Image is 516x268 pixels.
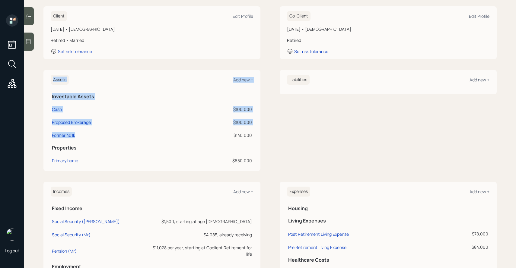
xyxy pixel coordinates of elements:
div: $4,085, already receiving [148,232,252,238]
div: Add new + [233,77,253,83]
div: $11,028 per year, starting at Coclient Retirement for life [148,244,252,257]
h6: Client [51,11,67,21]
div: Log out [5,248,19,254]
h6: Assets [51,75,69,85]
h6: Incomes [51,187,72,197]
div: $100,000 [184,119,252,125]
div: Social Security ([PERSON_NAME]) [52,219,120,224]
div: Primary home [52,157,78,164]
div: Add new + [470,77,489,83]
div: $1,500, starting at age [DEMOGRAPHIC_DATA] [148,218,252,225]
div: Add new + [233,189,253,194]
h5: Investable Assets [52,94,252,99]
div: Former 401k [52,132,75,138]
div: Add new + [470,189,489,194]
div: $140,000 [184,132,252,138]
h5: Healthcare Costs [288,257,488,263]
h6: Liabilities [287,75,310,85]
div: $650,000 [184,157,252,164]
div: Retired [287,37,489,43]
div: Retired • Married [51,37,253,43]
div: Edit Profile [469,13,489,19]
div: [DATE] • [DEMOGRAPHIC_DATA] [51,26,253,32]
div: Post Retirement Living Expense [288,231,349,237]
h5: Housing [288,206,488,211]
div: [DATE] • [DEMOGRAPHIC_DATA] [287,26,489,32]
div: Set risk tolerance [58,49,92,54]
div: $84,000 [460,244,488,250]
div: $78,000 [460,231,488,237]
div: Pre Retirement Living Expense [288,244,346,250]
h6: Co-Client [287,11,311,21]
div: $100,000 [184,106,252,112]
div: Cash [52,106,62,112]
div: Edit Profile [233,13,253,19]
div: Social Security (Mr) [52,232,91,238]
div: Pension (Mr) [52,248,77,254]
h6: Expenses [287,187,310,197]
img: sami-boghos-headshot.png [6,229,18,241]
div: Set risk tolerance [294,49,328,54]
h5: Living Expenses [288,218,488,224]
div: Proposed Brokerage [52,119,91,125]
h5: Properties [52,145,252,151]
h5: Fixed Income [52,206,252,211]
